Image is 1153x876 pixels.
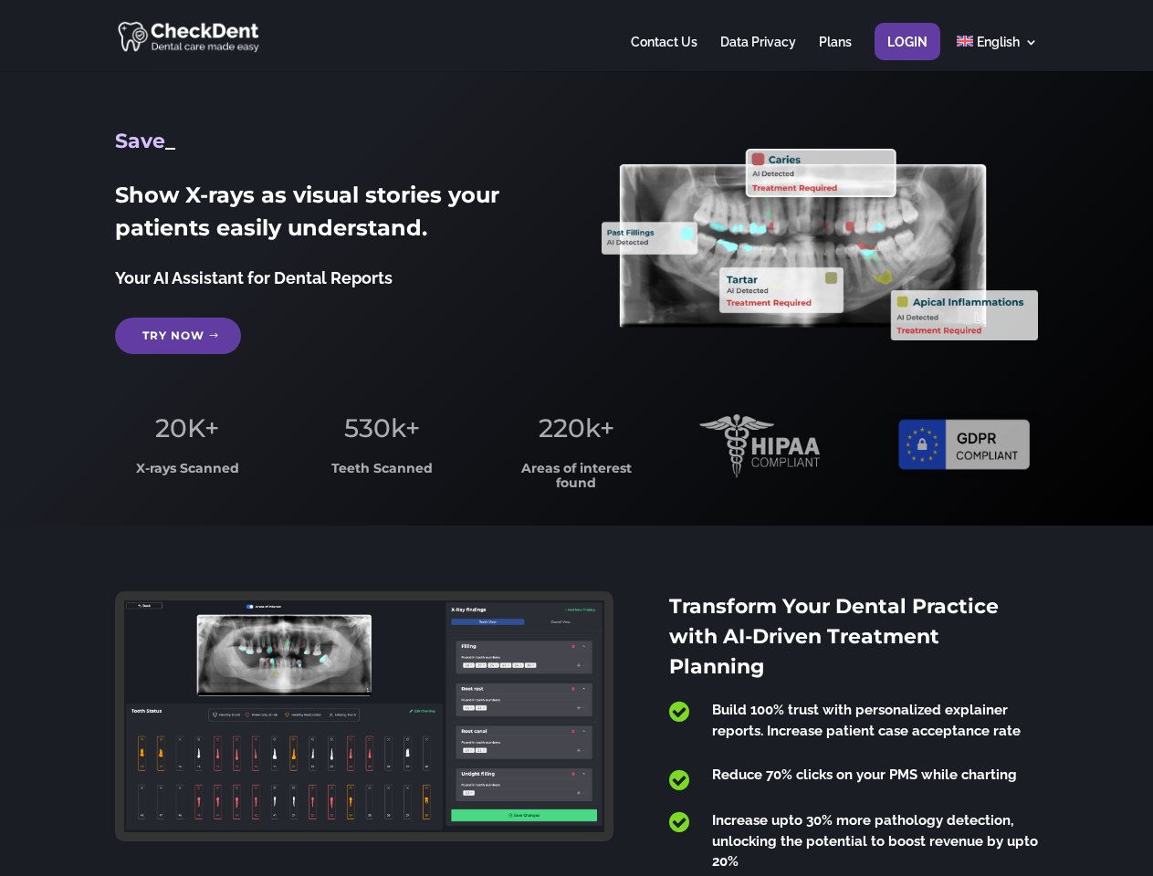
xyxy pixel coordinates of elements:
[165,129,175,153] span: _
[115,129,165,153] span: Save
[118,18,261,54] img: CheckDent AI
[539,412,614,443] span: 220k+
[712,702,1021,739] span: Build 100% trust with personalized explainer reports. Increase patient case acceptance rate
[669,768,689,792] span: 
[505,462,649,499] h3: Areas of interest found
[344,412,420,443] span: 530k+
[115,179,550,254] h2: Show X-rays as visual stories your patients easily understand.
[957,36,1038,71] a: English
[669,810,689,834] span: 
[712,812,1038,870] span: Increase upto 30% more pathology detection, unlocking the potential to boost revenue by upto 20%
[712,766,1017,783] span: Reduce 70% clicks on your PMS while charting
[720,36,796,71] a: Data Privacy
[115,318,241,354] a: Try Now
[887,36,928,71] a: Login
[819,36,852,71] a: Plans
[631,36,697,71] a: Contact Us
[602,149,1037,340] img: X_Ray_annotated
[669,594,999,679] span: Transform Your Dental Practice with AI-Driven Treatment Planning
[115,268,393,287] span: Your AI Assistant for Dental Reports
[977,35,1020,49] span: English
[155,412,219,443] span: 20K+
[669,700,689,724] span: 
